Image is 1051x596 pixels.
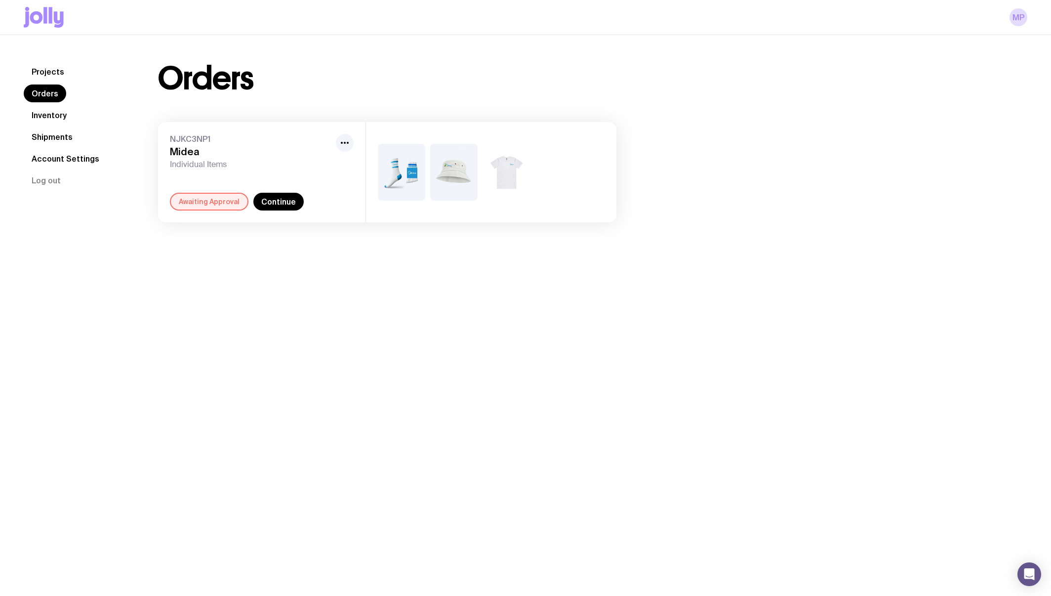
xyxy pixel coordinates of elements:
span: NJKC3NP1 [170,134,332,144]
div: Awaiting Approval [170,193,248,211]
a: Shipments [24,128,81,146]
a: Orders [24,85,66,102]
a: Projects [24,63,72,81]
h1: Orders [158,63,253,94]
a: Inventory [24,106,75,124]
button: Log out [24,171,69,189]
span: Individual Items [170,160,332,170]
div: Open Intercom Messenger [1017,562,1041,586]
a: Continue [253,193,304,211]
a: MP [1010,8,1027,26]
h3: Midea [170,146,332,158]
a: Account Settings [24,150,107,168]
